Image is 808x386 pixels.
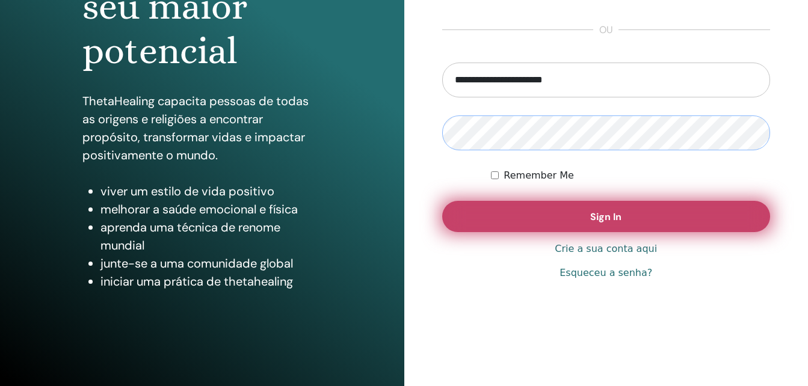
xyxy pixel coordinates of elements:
button: Sign In [442,201,771,232]
li: iniciar uma prática de thetahealing [100,272,322,290]
li: viver um estilo de vida positivo [100,182,322,200]
a: Esqueceu a senha? [560,266,652,280]
div: Keep me authenticated indefinitely or until I manually logout [491,168,770,183]
li: aprenda uma técnica de renome mundial [100,218,322,254]
li: junte-se a uma comunidade global [100,254,322,272]
li: melhorar a saúde emocional e física [100,200,322,218]
span: Sign In [590,210,621,223]
a: Crie a sua conta aqui [555,242,657,256]
label: Remember Me [504,168,574,183]
span: ou [593,23,618,37]
p: ThetaHealing capacita pessoas de todas as origens e religiões a encontrar propósito, transformar ... [82,92,322,164]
